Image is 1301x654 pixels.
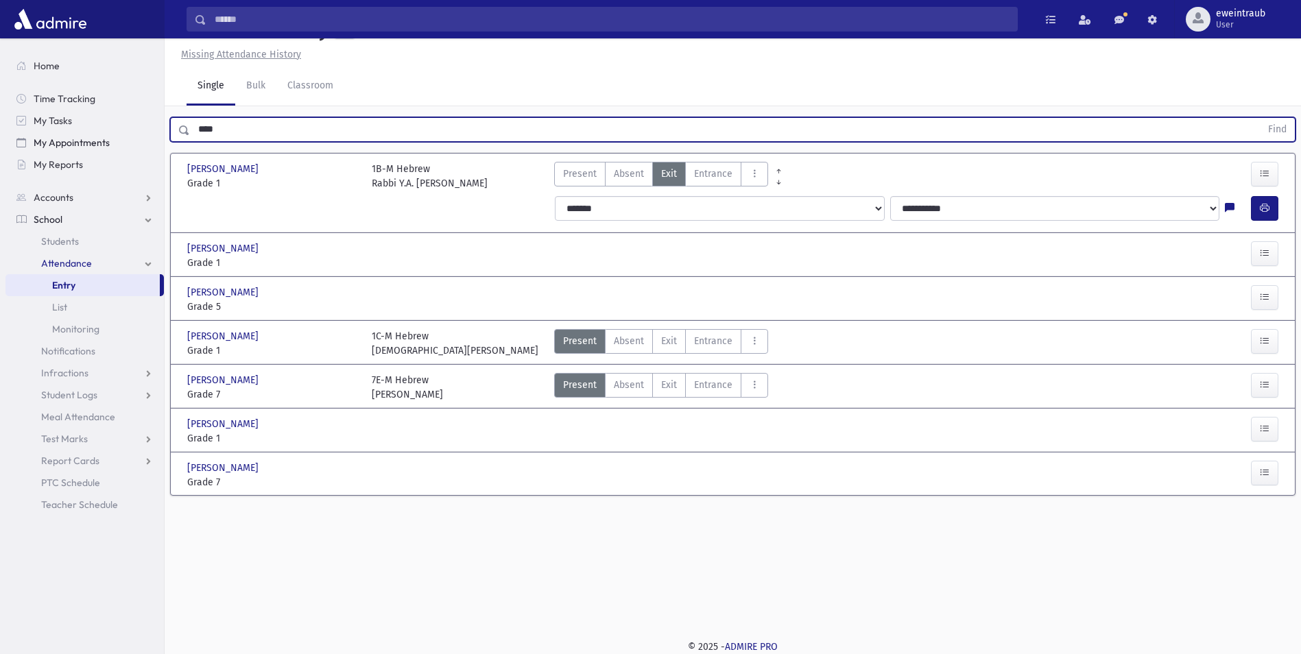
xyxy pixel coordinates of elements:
span: Present [563,167,597,181]
a: Time Tracking [5,88,164,110]
a: Missing Attendance History [176,49,301,60]
span: Absent [614,334,644,348]
a: Attendance [5,252,164,274]
span: Entry [52,279,75,291]
div: 7E-M Hebrew [PERSON_NAME] [372,373,443,402]
a: Meal Attendance [5,406,164,428]
span: User [1216,19,1265,30]
div: © 2025 - [187,640,1279,654]
span: [PERSON_NAME] [187,417,261,431]
a: Teacher Schedule [5,494,164,516]
span: Grade 1 [187,176,358,191]
a: Infractions [5,362,164,384]
span: Grade 7 [187,387,358,402]
span: School [34,213,62,226]
a: Student Logs [5,384,164,406]
span: Home [34,60,60,72]
span: eweintraub [1216,8,1265,19]
span: My Tasks [34,114,72,127]
input: Search [206,7,1017,32]
span: Grade 1 [187,256,358,270]
span: Present [563,334,597,348]
span: Notifications [41,345,95,357]
span: Infractions [41,367,88,379]
span: Exit [661,167,677,181]
a: School [5,208,164,230]
span: Meal Attendance [41,411,115,423]
span: Grade 1 [187,343,358,358]
a: Home [5,55,164,77]
u: Missing Attendance History [181,49,301,60]
span: Absent [614,378,644,392]
a: Accounts [5,186,164,208]
span: Entrance [694,334,732,348]
a: Notifications [5,340,164,362]
span: Monitoring [52,323,99,335]
a: My Appointments [5,132,164,154]
a: List [5,296,164,318]
img: AdmirePro [11,5,90,33]
span: Attendance [41,257,92,269]
span: Present [563,378,597,392]
span: My Appointments [34,136,110,149]
span: Exit [661,334,677,348]
span: [PERSON_NAME] [187,285,261,300]
span: [PERSON_NAME] [187,329,261,343]
a: Single [187,67,235,106]
span: [PERSON_NAME] [187,373,261,387]
span: Time Tracking [34,93,95,105]
a: My Reports [5,154,164,175]
a: Bulk [235,67,276,106]
a: Report Cards [5,450,164,472]
a: My Tasks [5,110,164,132]
span: Grade 5 [187,300,358,314]
span: Report Cards [41,455,99,467]
a: Monitoring [5,318,164,340]
div: AttTypes [554,373,768,402]
a: Students [5,230,164,252]
div: AttTypes [554,162,768,191]
span: [PERSON_NAME] [187,241,261,256]
a: Entry [5,274,160,296]
span: Accounts [34,191,73,204]
span: Entrance [694,167,732,181]
div: 1B-M Hebrew Rabbi Y.A. [PERSON_NAME] [372,162,488,191]
span: Grade 7 [187,475,358,489]
span: Students [41,235,79,247]
span: [PERSON_NAME] [187,162,261,176]
span: List [52,301,67,313]
a: Test Marks [5,428,164,450]
a: PTC Schedule [5,472,164,494]
span: My Reports [34,158,83,171]
span: Student Logs [41,389,97,401]
span: PTC Schedule [41,476,100,489]
span: Exit [661,378,677,392]
span: Entrance [694,378,732,392]
div: 1C-M Hebrew [DEMOGRAPHIC_DATA][PERSON_NAME] [372,329,538,358]
a: Classroom [276,67,344,106]
span: Absent [614,167,644,181]
span: Test Marks [41,433,88,445]
button: Find [1260,118,1295,141]
div: AttTypes [554,329,768,358]
span: Teacher Schedule [41,498,118,511]
span: Grade 1 [187,431,358,446]
span: [PERSON_NAME] [187,461,261,475]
